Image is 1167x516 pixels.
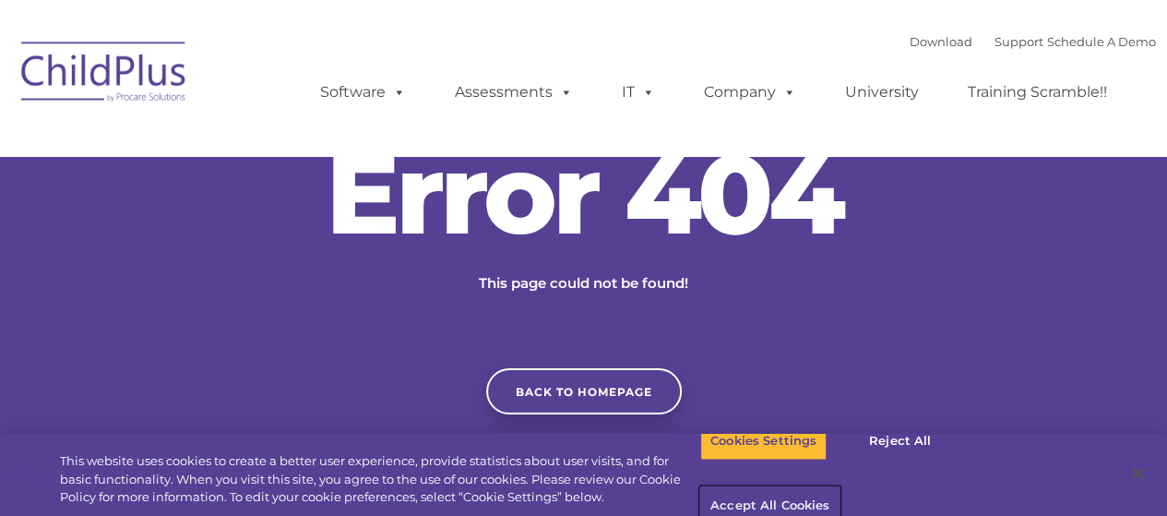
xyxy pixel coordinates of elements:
[603,74,673,111] a: IT
[12,29,196,121] img: ChildPlus by Procare Solutions
[60,452,700,507] div: This website uses cookies to create a better user experience, provide statistics about user visit...
[685,74,815,111] a: Company
[910,34,1156,49] font: |
[994,34,1043,49] a: Support
[302,74,424,111] a: Software
[827,74,937,111] a: University
[700,422,827,461] button: Cookies Settings
[949,74,1125,111] a: Training Scramble!!
[390,272,778,294] p: This page could not be found!
[1047,34,1156,49] a: Schedule A Demo
[910,34,972,49] a: Download
[307,138,861,249] h2: Error 404
[842,422,958,461] button: Reject All
[486,368,682,414] a: Back to homepage
[436,74,591,111] a: Assessments
[1117,453,1158,494] button: Close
